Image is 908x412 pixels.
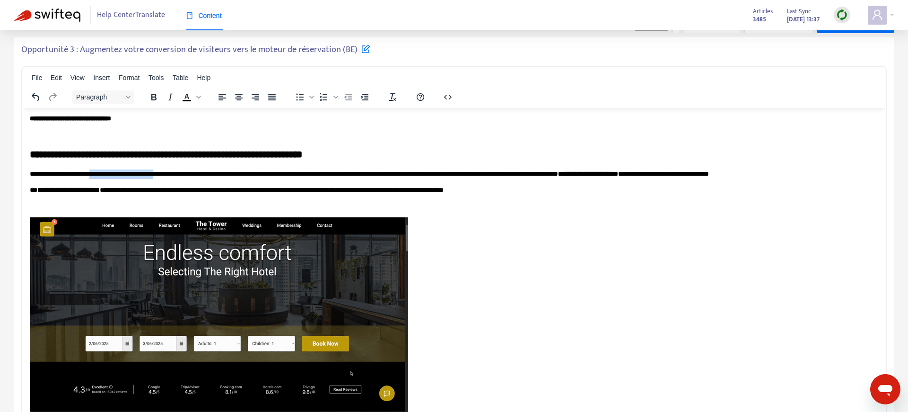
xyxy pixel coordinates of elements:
[340,90,356,104] button: Decrease indent
[753,6,773,17] span: Articles
[148,74,164,81] span: Tools
[28,90,44,104] button: Undo
[753,14,766,25] strong: 3485
[870,374,900,404] iframe: Button to launch messaging window
[32,74,43,81] span: File
[14,9,80,22] img: Swifteq
[197,74,210,81] span: Help
[162,90,178,104] button: Italic
[44,90,61,104] button: Redo
[247,90,263,104] button: Align right
[72,90,134,104] button: Block Paragraph
[316,90,340,104] div: Numbered list
[119,74,140,81] span: Format
[872,9,883,20] span: user
[787,14,820,25] strong: [DATE] 13:37
[21,44,370,55] h5: Opportunité 3 : Augmentez votre conversion de visiteurs vers le moteur de réservation (BE)
[186,12,222,19] span: Content
[384,90,401,104] button: Clear formatting
[214,90,230,104] button: Align left
[173,74,188,81] span: Table
[179,90,202,104] div: Text color Black
[264,90,280,104] button: Justify
[186,12,193,19] span: book
[292,90,315,104] div: Bullet list
[70,74,85,81] span: View
[787,6,811,17] span: Last Sync
[412,90,428,104] button: Help
[146,90,162,104] button: Bold
[93,74,110,81] span: Insert
[97,6,165,24] span: Help Center Translate
[231,90,247,104] button: Align center
[836,9,848,21] img: sync.dc5367851b00ba804db3.png
[357,90,373,104] button: Increase indent
[76,93,122,101] span: Paragraph
[51,74,62,81] span: Edit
